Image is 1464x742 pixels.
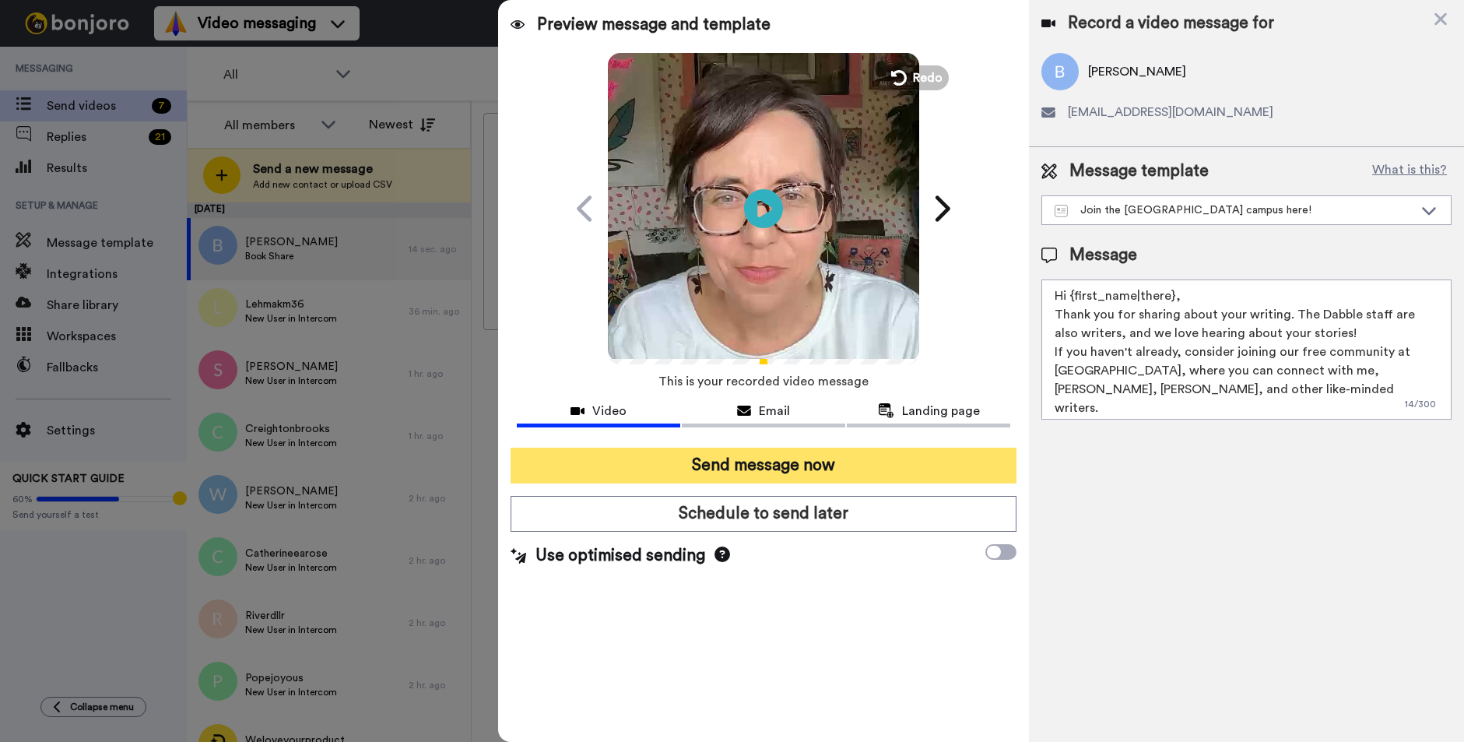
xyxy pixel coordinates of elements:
[1068,103,1273,121] span: [EMAIL_ADDRESS][DOMAIN_NAME]
[1069,244,1137,267] span: Message
[1069,160,1209,183] span: Message template
[592,402,627,420] span: Video
[511,496,1017,532] button: Schedule to send later
[535,544,705,568] span: Use optimised sending
[1055,202,1413,218] div: Join the [GEOGRAPHIC_DATA] campus here!
[902,402,980,420] span: Landing page
[658,364,869,399] span: This is your recorded video message
[759,402,790,420] span: Email
[1041,280,1452,420] textarea: Hi {first_name|there}, Thank you for sharing about your writing. The Dabble staff are also writer...
[1055,205,1068,217] img: Message-temps.svg
[1367,160,1452,183] button: What is this?
[511,448,1017,484] button: Send message now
